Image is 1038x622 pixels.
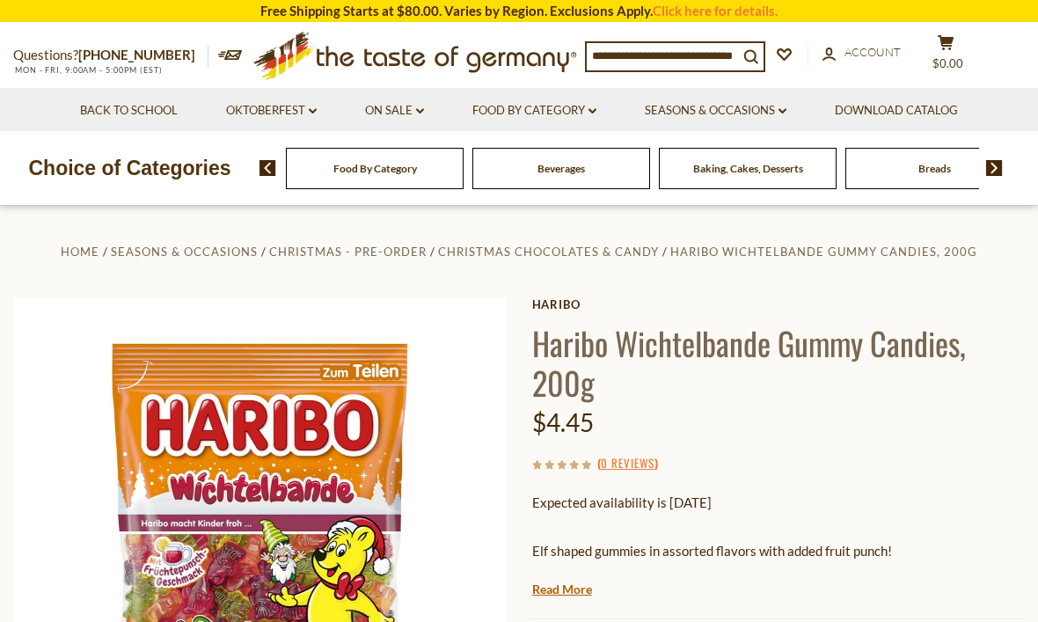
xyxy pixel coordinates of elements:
a: Click here for details. [653,3,778,18]
a: Haribo [532,297,1025,311]
span: Account [844,45,901,59]
a: Breads [918,162,951,175]
h1: Haribo Wichtelbande Gummy Candies, 200g [532,323,1025,402]
a: Food By Category [333,162,417,175]
a: Seasons & Occasions [111,245,258,259]
button: $0.00 [919,34,972,78]
a: Home [61,245,99,259]
a: Seasons & Occasions [645,101,786,121]
span: ( ) [597,454,658,472]
a: 0 Reviews [601,454,654,473]
a: Food By Category [472,101,596,121]
a: Beverages [537,162,585,175]
a: Baking, Cakes, Desserts [693,162,803,175]
span: MON - FRI, 9:00AM - 5:00PM (EST) [13,65,163,75]
a: Oktoberfest [226,101,317,121]
img: next arrow [986,160,1003,176]
img: previous arrow [259,160,276,176]
a: Download Catalog [835,101,958,121]
a: Account [822,43,901,62]
p: Elf shaped gummies in assorted flavors with added fruit punch! [532,540,1025,562]
a: Christmas - PRE-ORDER [269,245,427,259]
a: On Sale [365,101,424,121]
span: $0.00 [932,56,963,70]
p: A fun Christmas stocking stuffer. Available for a limited time, in limited quantities. From the w... [532,575,1025,597]
a: Haribo Wichtelbande Gummy Candies, 200g [670,245,977,259]
a: Back to School [80,101,178,121]
a: [PHONE_NUMBER] [78,47,195,62]
a: Read More [532,581,592,598]
span: $4.45 [532,407,594,437]
p: Expected availability is [DATE] [532,492,1025,514]
p: Questions? [13,44,208,67]
a: Christmas Chocolates & Candy [438,245,659,259]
